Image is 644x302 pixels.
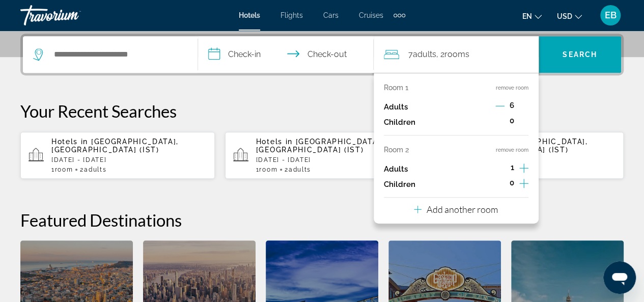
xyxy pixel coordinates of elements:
span: 1 [511,163,514,172]
h2: Featured Destinations [20,210,624,230]
span: 7 [408,47,436,62]
button: remove room [496,147,528,153]
button: Change currency [557,9,582,23]
p: Children [384,118,415,127]
button: Add another room [414,198,498,218]
span: Hotels in [51,138,88,146]
span: Adults [413,49,436,59]
span: Room [55,166,73,173]
span: Room [259,166,277,173]
p: Adults [384,103,408,112]
button: Increment adults [519,99,528,115]
span: 0 [510,117,514,125]
button: Hotels in [GEOGRAPHIC_DATA], [GEOGRAPHIC_DATA] (IST)[DATE] - [DATE]1Room2Adults [225,131,419,179]
p: [DATE] - [DATE] [51,156,207,163]
a: Cruises [359,11,383,19]
a: Cars [323,11,339,19]
p: Room 2 [384,146,409,154]
a: Travorium [20,2,122,29]
span: USD [557,12,572,20]
button: Increment adults [519,161,528,177]
span: 2 [285,166,311,173]
input: Search hotel destination [53,47,182,62]
span: , 2 [436,47,469,62]
span: [GEOGRAPHIC_DATA], [GEOGRAPHIC_DATA] (IST) [256,138,383,154]
iframe: Buton lansare fereastră mesagerie [603,261,636,294]
span: Adults [84,166,106,173]
span: en [522,12,532,20]
button: Extra navigation items [394,7,405,23]
span: 0 [510,179,514,187]
p: Your Recent Searches [20,101,624,121]
span: EB [605,10,617,20]
p: [DATE] - [DATE] [256,156,411,163]
button: Select check in and out date [198,36,373,73]
span: 1 [51,166,73,173]
button: Increment children [519,177,528,192]
button: Travelers: 7 adults, 0 children [374,36,539,73]
span: [GEOGRAPHIC_DATA], [GEOGRAPHIC_DATA] (IST) [51,138,179,154]
span: 2 [80,166,106,173]
button: Search [539,36,621,73]
span: 1 [256,166,277,173]
button: Increment children [519,115,528,130]
span: Adults [289,166,311,173]
p: Adults [384,165,408,174]
p: Room 1 [384,84,408,92]
p: Children [384,180,415,189]
button: User Menu [597,5,624,26]
button: remove room [496,85,528,91]
button: Hotels in [GEOGRAPHIC_DATA], [GEOGRAPHIC_DATA] (IST)[DATE] - [DATE]1Room2Adults [20,131,215,179]
div: Search widget [23,36,621,73]
button: Change language [522,9,542,23]
span: Search [563,50,597,59]
button: Decrement children [495,116,505,128]
span: rooms [444,49,469,59]
button: Decrement adults [496,163,506,175]
p: Add another room [427,204,498,215]
a: Flights [281,11,303,19]
button: Decrement adults [495,101,505,113]
span: 6 [510,101,514,109]
a: Hotels [239,11,260,19]
button: Decrement children [495,178,505,190]
span: Hotels in [256,138,293,146]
